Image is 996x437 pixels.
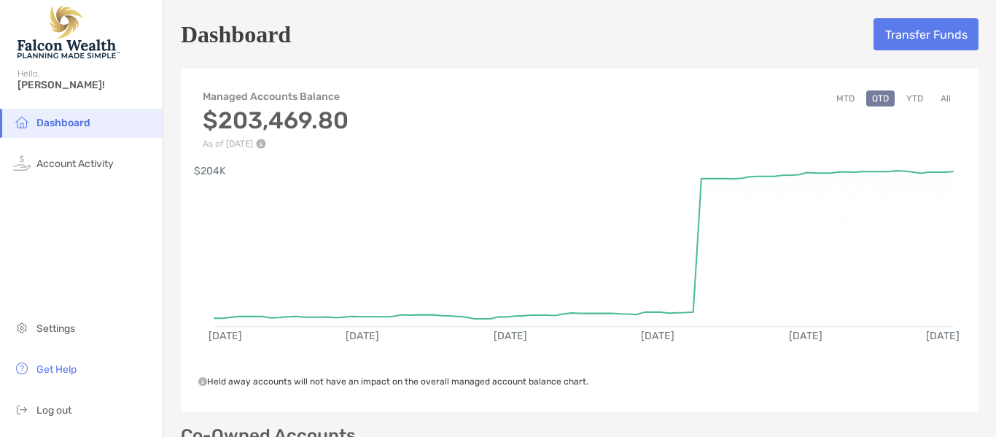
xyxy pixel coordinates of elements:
h4: Managed Accounts Balance [203,90,349,103]
span: Get Help [36,363,77,376]
span: Settings [36,322,75,335]
text: [DATE] [346,330,379,342]
img: Falcon Wealth Planning Logo [17,6,120,58]
text: [DATE] [209,330,242,342]
span: Held away accounts will not have an impact on the overall managed account balance chart. [198,376,588,387]
img: settings icon [13,319,31,336]
span: Account Activity [36,158,114,170]
button: Transfer Funds [874,18,979,50]
h5: Dashboard [181,18,291,51]
img: logout icon [13,401,31,418]
text: [DATE] [494,330,527,342]
span: [PERSON_NAME]! [17,79,154,91]
img: get-help icon [13,360,31,377]
text: [DATE] [926,330,960,342]
img: Performance Info [256,139,266,149]
span: Log out [36,404,71,417]
button: All [935,90,957,107]
button: QTD [866,90,895,107]
button: YTD [900,90,929,107]
button: MTD [830,90,860,107]
img: activity icon [13,154,31,171]
h3: $203,469.80 [203,107,349,134]
img: household icon [13,113,31,131]
text: $204K [194,165,226,177]
text: [DATE] [641,330,674,342]
text: [DATE] [789,330,822,342]
p: As of [DATE] [203,139,349,149]
span: Dashboard [36,117,90,129]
